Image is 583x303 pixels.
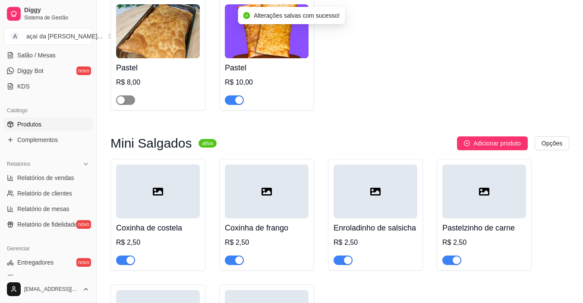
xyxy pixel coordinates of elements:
div: Gerenciar [3,242,93,256]
div: Catálogo [3,104,93,117]
a: Diggy Botnovo [3,64,93,78]
span: KDS [17,82,30,91]
h3: Mini Salgados [110,138,192,148]
a: DiggySistema de Gestão [3,3,93,24]
h4: Coxinha de costela [116,222,200,234]
span: Nota Fiscal (NFC-e) [17,274,71,282]
a: Relatórios de vendas [3,171,93,185]
span: Adicionar produto [473,139,521,148]
span: A [11,32,19,41]
div: R$ 2,50 [442,237,526,248]
span: Complementos [17,136,58,144]
button: Select a team [3,28,93,45]
a: Produtos [3,117,93,131]
a: KDS [3,79,93,93]
h4: Pastel [225,62,309,74]
sup: ativa [199,139,216,148]
span: [EMAIL_ADDRESS][DOMAIN_NAME] [24,286,79,293]
div: R$ 2,50 [225,237,309,248]
button: Opções [535,136,569,150]
span: Alterações salvas com sucesso! [254,12,340,19]
span: Salão / Mesas [17,51,56,60]
div: R$ 2,50 [116,237,200,248]
span: Relatório de clientes [17,189,72,198]
a: Salão / Mesas [3,48,93,62]
div: R$ 10,00 [225,77,309,88]
button: [EMAIL_ADDRESS][DOMAIN_NAME] [3,279,93,300]
div: R$ 8,00 [116,77,200,88]
span: Diggy [24,6,89,14]
a: Relatório de clientes [3,186,93,200]
span: Relatórios de vendas [17,174,74,182]
div: R$ 2,50 [334,237,417,248]
span: check-circle [243,12,250,19]
span: Relatórios [7,161,30,167]
span: Relatório de fidelidade [17,220,77,229]
a: Relatório de mesas [3,202,93,216]
span: Relatório de mesas [17,205,69,213]
a: Relatório de fidelidadenovo [3,218,93,231]
button: Adicionar produto [457,136,528,150]
a: Entregadoresnovo [3,256,93,269]
h4: Pastelzinho de carne [442,222,526,234]
span: Diggy Bot [17,66,44,75]
span: Produtos [17,120,41,129]
span: Sistema de Gestão [24,14,89,21]
div: açaí da [PERSON_NAME] ... [26,32,103,41]
span: Entregadores [17,258,54,267]
span: plus-circle [464,140,470,146]
img: product-image [225,4,309,58]
span: Opções [542,139,562,148]
h4: Enroladinho de salsicha [334,222,417,234]
h4: Coxinha de frango [225,222,309,234]
a: Complementos [3,133,93,147]
a: Nota Fiscal (NFC-e) [3,271,93,285]
img: product-image [116,4,200,58]
h4: Pastel [116,62,200,74]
